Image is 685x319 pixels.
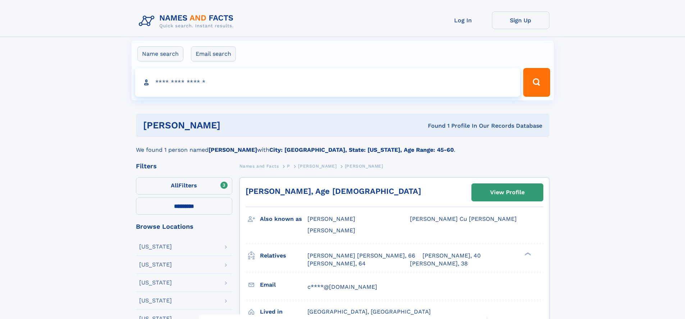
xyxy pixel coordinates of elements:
[307,308,431,315] span: [GEOGRAPHIC_DATA], [GEOGRAPHIC_DATA]
[136,12,239,31] img: Logo Names and Facts
[139,244,172,250] div: [US_STATE]
[410,215,517,222] span: [PERSON_NAME] Cu [PERSON_NAME]
[434,12,492,29] a: Log In
[287,161,290,170] a: P
[135,68,520,97] input: search input
[260,306,307,318] h3: Lived in
[209,146,257,153] b: [PERSON_NAME]
[269,146,454,153] b: City: [GEOGRAPHIC_DATA], State: [US_STATE], Age Range: 45-60
[345,164,383,169] span: [PERSON_NAME]
[298,164,337,169] span: [PERSON_NAME]
[239,161,279,170] a: Names and Facts
[136,223,232,230] div: Browse Locations
[307,227,355,234] span: [PERSON_NAME]
[191,46,236,61] label: Email search
[287,164,290,169] span: P
[307,215,355,222] span: [PERSON_NAME]
[307,252,415,260] a: [PERSON_NAME] [PERSON_NAME], 66
[139,280,172,286] div: [US_STATE]
[307,260,366,268] a: [PERSON_NAME], 64
[139,298,172,304] div: [US_STATE]
[137,46,183,61] label: Name search
[139,262,172,268] div: [US_STATE]
[472,184,543,201] a: View Profile
[492,12,549,29] a: Sign Up
[410,260,468,268] a: [PERSON_NAME], 38
[423,252,481,260] a: [PERSON_NAME], 40
[523,68,550,97] button: Search Button
[136,163,232,169] div: Filters
[136,137,549,154] div: We found 1 person named with .
[260,250,307,262] h3: Relatives
[143,121,324,130] h1: [PERSON_NAME]
[136,177,232,195] label: Filters
[523,251,531,256] div: ❯
[246,187,421,196] a: [PERSON_NAME], Age [DEMOGRAPHIC_DATA]
[324,122,542,130] div: Found 1 Profile In Our Records Database
[490,184,525,201] div: View Profile
[171,182,178,189] span: All
[298,161,337,170] a: [PERSON_NAME]
[260,213,307,225] h3: Also known as
[260,279,307,291] h3: Email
